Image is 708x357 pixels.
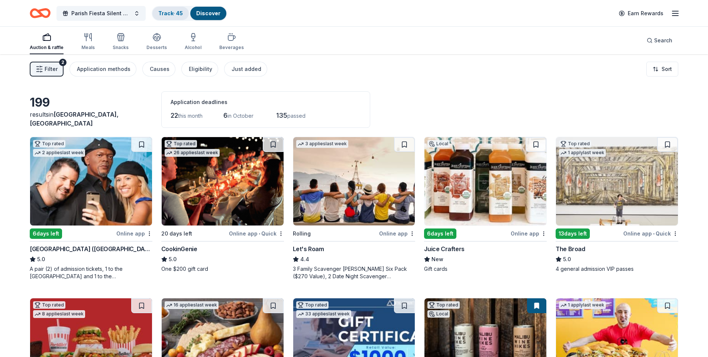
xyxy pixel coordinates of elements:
span: this month [178,113,203,119]
div: Local [427,140,450,147]
div: Top rated [33,140,65,147]
a: Image for CookinGenieTop rated26 applieslast week20 days leftOnline app•QuickCookinGenie5.0One $2... [161,137,284,273]
button: Application methods [69,62,136,77]
div: Top rated [559,140,591,147]
div: 6 days left [424,228,456,239]
div: 33 applies last week [296,310,351,318]
div: Juice Crafters [424,244,464,253]
div: Online app Quick [229,229,284,238]
div: Causes [150,65,169,74]
button: Parish Fiesta Silent Auction [56,6,146,21]
div: Online app [511,229,547,238]
div: 13 days left [556,228,590,239]
div: Online app [379,229,415,238]
button: Search [641,33,678,48]
div: 199 [30,95,152,110]
div: [GEOGRAPHIC_DATA] ([GEOGRAPHIC_DATA]) [30,244,152,253]
div: Top rated [165,140,197,147]
div: Desserts [146,45,167,51]
div: One $200 gift card [161,265,284,273]
span: • [653,231,654,237]
button: Auction & raffle [30,30,64,54]
span: New [431,255,443,264]
a: Home [30,4,51,22]
div: 3 applies last week [296,140,348,148]
img: Image for CookinGenie [162,137,284,225]
button: Eligibility [181,62,218,77]
button: Filter2 [30,62,64,77]
span: Search [654,36,672,45]
img: Image for Hollywood Wax Museum (Hollywood) [30,137,152,225]
a: Image for Let's Roam3 applieslast weekRollingOnline appLet's Roam4.43 Family Scavenger [PERSON_NA... [293,137,416,280]
div: results [30,110,152,128]
button: Sort [646,62,678,77]
div: CookinGenie [161,244,197,253]
div: Application methods [77,65,130,74]
a: Earn Rewards [614,7,668,20]
span: 22 [171,111,178,119]
div: 1 apply last week [559,149,606,157]
div: 3 Family Scavenger [PERSON_NAME] Six Pack ($270 Value), 2 Date Night Scavenger [PERSON_NAME] Two ... [293,265,416,280]
div: Meals [81,45,95,51]
span: in October [227,113,253,119]
button: Track· 45Discover [152,6,227,21]
span: 6 [223,111,227,119]
div: Online app [116,229,152,238]
span: passed [287,113,305,119]
div: Gift cards [424,265,547,273]
div: 4 general admission VIP passes [556,265,678,273]
div: Application deadlines [171,98,361,107]
div: Local [427,310,450,318]
div: 20 days left [161,229,192,238]
span: Sort [662,65,672,74]
div: Top rated [296,301,329,309]
div: Eligibility [189,65,212,74]
button: Meals [81,30,95,54]
div: Auction & raffle [30,45,64,51]
div: Just added [232,65,261,74]
div: Beverages [219,45,244,51]
a: Image for The BroadTop rated1 applylast week13days leftOnline app•QuickThe Broad5.04 general admi... [556,137,678,273]
span: 5.0 [37,255,45,264]
div: Let's Roam [293,244,324,253]
button: Snacks [113,30,129,54]
span: • [259,231,260,237]
span: 5.0 [169,255,177,264]
a: Image for Hollywood Wax Museum (Hollywood)Top rated2 applieslast week6days leftOnline app[GEOGRAP... [30,137,152,280]
img: Image for Juice Crafters [424,137,546,225]
div: Alcohol [185,45,201,51]
div: Snacks [113,45,129,51]
a: Discover [196,10,220,16]
img: Image for Let's Roam [293,137,415,225]
button: Desserts [146,30,167,54]
div: 6 days left [30,228,62,239]
div: Rolling [293,229,311,238]
div: 26 applies last week [165,149,220,157]
div: 2 [59,59,67,66]
button: Beverages [219,30,244,54]
div: Online app Quick [623,229,678,238]
button: Alcohol [185,30,201,54]
button: Causes [142,62,175,77]
button: Just added [224,62,267,77]
span: [GEOGRAPHIC_DATA], [GEOGRAPHIC_DATA] [30,111,119,127]
a: Image for Juice CraftersLocal6days leftOnline appJuice CraftersNewGift cards [424,137,547,273]
div: 16 applies last week [165,301,219,309]
div: A pair (2) of admission tickets, 1 to the [GEOGRAPHIC_DATA] and 1 to the [GEOGRAPHIC_DATA] [30,265,152,280]
div: 1 apply last week [559,301,606,309]
span: in [30,111,119,127]
span: 135 [276,111,287,119]
a: Track· 45 [158,10,183,16]
div: 2 applies last week [33,149,85,157]
span: 5.0 [563,255,571,264]
div: 8 applies last week [33,310,85,318]
span: Parish Fiesta Silent Auction [71,9,131,18]
div: The Broad [556,244,585,253]
div: Top rated [33,301,65,309]
span: Filter [45,65,58,74]
img: Image for The Broad [556,137,678,225]
div: Top rated [427,301,460,309]
span: 4.4 [300,255,309,264]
